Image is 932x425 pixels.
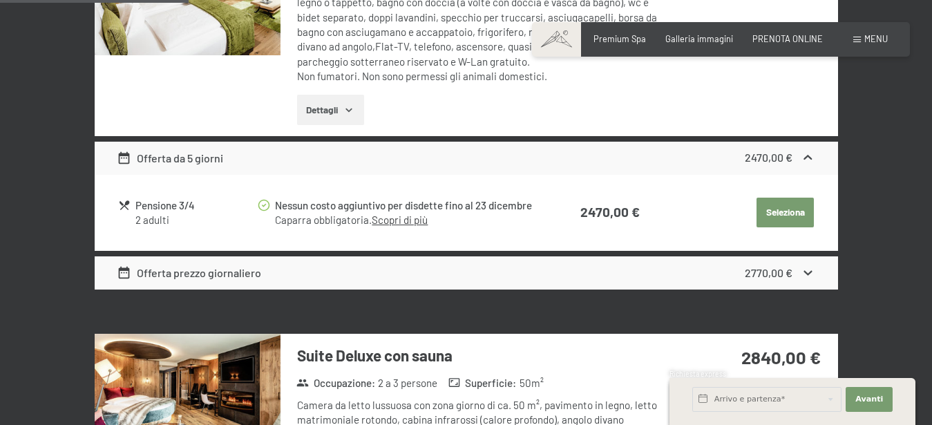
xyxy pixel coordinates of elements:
[95,256,838,290] div: Offerta prezzo giornaliero2770,00 €
[297,345,671,366] h3: Suite Deluxe con sauna
[372,214,428,226] a: Scopri di più
[752,33,823,44] a: PRENOTA ONLINE
[135,198,256,214] div: Pensione 3/4
[520,376,544,390] span: 50 m²
[117,150,223,167] div: Offerta da 5 giorni
[745,151,792,164] strong: 2470,00 €
[741,346,821,368] strong: 2840,00 €
[855,394,883,405] span: Avanti
[275,213,534,227] div: Caparra obbligatoria.
[378,376,437,390] span: 2 a 3 persone
[745,266,792,279] strong: 2770,00 €
[297,95,364,125] button: Dettagli
[117,265,261,281] div: Offerta prezzo giornaliero
[757,198,814,228] button: Seleziona
[275,198,534,214] div: Nessun costo aggiuntivo per disdette fino al 23 dicembre
[135,213,256,227] div: 2 adulti
[593,33,646,44] a: Premium Spa
[665,33,733,44] a: Galleria immagini
[95,142,838,175] div: Offerta da 5 giorni2470,00 €
[580,204,640,220] strong: 2470,00 €
[864,33,888,44] span: Menu
[296,376,375,390] strong: Occupazione :
[846,387,893,412] button: Avanti
[448,376,517,390] strong: Superficie :
[669,370,726,378] span: Richiesta express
